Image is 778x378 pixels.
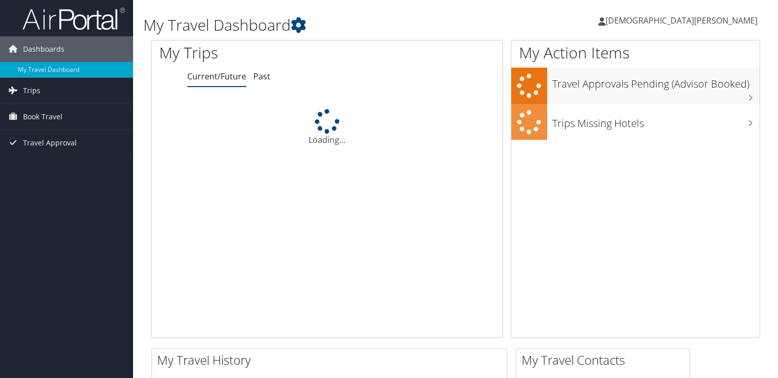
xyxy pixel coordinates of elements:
img: airportal-logo.png [23,7,125,31]
a: [DEMOGRAPHIC_DATA][PERSON_NAME] [598,5,768,36]
span: Trips [23,78,40,103]
div: Loading... [152,109,503,146]
h1: My Action Items [511,42,760,64]
span: Dashboards [23,36,64,62]
a: Current/Future [187,71,246,82]
a: Past [253,71,270,82]
span: Book Travel [23,104,62,130]
span: Travel Approval [23,130,77,156]
h3: Trips Missing Hotels [552,111,760,131]
h1: My Trips [159,42,349,64]
span: [DEMOGRAPHIC_DATA][PERSON_NAME] [606,15,758,26]
h2: My Travel Contacts [522,351,689,369]
h2: My Travel History [157,351,507,369]
a: Trips Missing Hotels [511,104,760,140]
a: Travel Approvals Pending (Advisor Booked) [511,68,760,104]
h1: My Travel Dashboard [143,14,559,36]
h3: Travel Approvals Pending (Advisor Booked) [552,72,760,91]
